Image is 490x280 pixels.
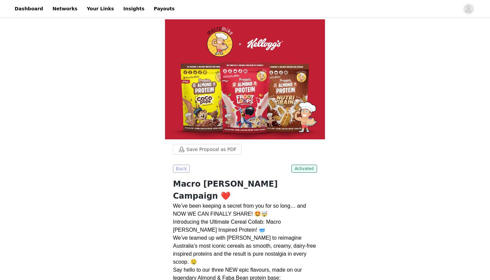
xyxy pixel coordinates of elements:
[465,4,472,14] div: avatar
[48,1,81,16] a: Networks
[173,235,316,265] span: We’ve teamed up with [PERSON_NAME] to reimagine Australia’s most iconic cereals as smooth, creamy...
[119,1,148,16] a: Insights
[165,19,325,139] img: campaign image
[173,144,242,155] button: Save Proposal as PDF
[173,219,281,233] span: Introducing the Ultimate Cereal Collab: Macro [PERSON_NAME] Inspired Protein! 🥣
[11,1,47,16] a: Dashboard
[291,165,317,173] span: Activated
[150,1,179,16] a: Payouts
[173,178,317,202] h1: Macro [PERSON_NAME] Campaign ❤️
[83,1,118,16] a: Your Links
[173,165,190,173] button: Back
[173,203,306,217] span: We’ve been keeping a secret from you for so long… and NOW WE CAN FINALLY SHARE! 🤩🤯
